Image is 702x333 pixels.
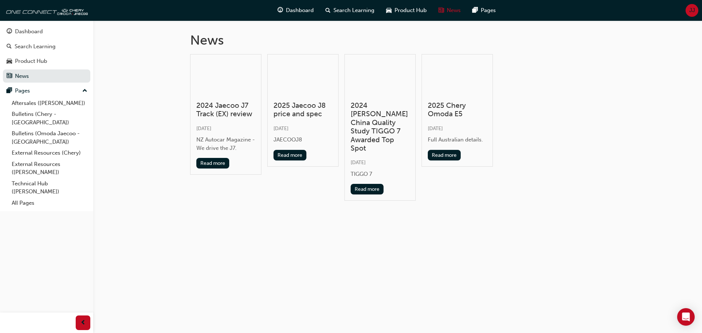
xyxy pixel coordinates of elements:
h3: 2025 Chery Omoda E5 [428,101,487,118]
img: oneconnect [4,3,88,18]
a: Bulletins (Omoda Jaecoo - [GEOGRAPHIC_DATA]) [9,128,90,147]
span: Pages [481,6,496,15]
a: 2024 [PERSON_NAME] China Quality Study TIGGO 7 Awarded Top Spot[DATE]TIGGO 7Read more [344,54,416,201]
a: Dashboard [3,25,90,38]
a: guage-iconDashboard [272,3,320,18]
button: Read more [351,184,384,194]
a: External Resources ([PERSON_NAME]) [9,159,90,178]
span: pages-icon [7,88,12,94]
a: News [3,69,90,83]
div: Dashboard [15,27,43,36]
span: prev-icon [80,318,86,328]
div: Open Intercom Messenger [677,308,695,326]
a: car-iconProduct Hub [380,3,433,18]
span: News [447,6,461,15]
h1: News [190,32,605,48]
span: Search Learning [333,6,374,15]
a: 2024 Jaecoo J7 Track (EX) review[DATE]NZ Autocar Magazine - We drive the J7.Read more [190,54,261,175]
span: news-icon [7,73,12,80]
div: Search Learning [15,42,56,51]
span: Product Hub [395,6,427,15]
a: 2025 Chery Omoda E5[DATE]Full Australian details.Read more [422,54,493,167]
a: External Resources (Chery) [9,147,90,159]
span: [DATE] [351,159,366,166]
span: [DATE] [428,125,443,132]
button: Pages [3,84,90,98]
h3: 2025 Jaecoo J8 price and spec [273,101,332,118]
button: Read more [273,150,307,160]
a: Aftersales ([PERSON_NAME]) [9,98,90,109]
button: Read more [196,158,230,169]
button: Read more [428,150,461,160]
span: news-icon [438,6,444,15]
span: [DATE] [196,125,211,132]
span: [DATE] [273,125,288,132]
span: JJ [689,6,695,15]
a: news-iconNews [433,3,467,18]
span: guage-icon [7,29,12,35]
button: DashboardSearch LearningProduct HubNews [3,23,90,84]
span: Dashboard [286,6,314,15]
span: car-icon [7,58,12,65]
a: Product Hub [3,54,90,68]
a: 2025 Jaecoo J8 price and spec[DATE]JAECOOJ8Read more [267,54,339,167]
div: Full Australian details. [428,136,487,144]
h3: 2024 Jaecoo J7 Track (EX) review [196,101,255,118]
a: Bulletins (Chery - [GEOGRAPHIC_DATA]) [9,109,90,128]
span: guage-icon [278,6,283,15]
span: search-icon [7,43,12,50]
div: NZ Autocar Magazine - We drive the J7. [196,136,255,152]
span: up-icon [82,86,87,96]
div: JAECOOJ8 [273,136,332,144]
div: Product Hub [15,57,47,65]
span: search-icon [325,6,331,15]
a: search-iconSearch Learning [320,3,380,18]
div: TIGGO 7 [351,170,409,178]
a: pages-iconPages [467,3,502,18]
a: Technical Hub ([PERSON_NAME]) [9,178,90,197]
a: Search Learning [3,40,90,53]
h3: 2024 [PERSON_NAME] China Quality Study TIGGO 7 Awarded Top Spot [351,101,409,152]
a: All Pages [9,197,90,209]
div: Pages [15,87,30,95]
span: pages-icon [472,6,478,15]
button: JJ [686,4,698,17]
span: car-icon [386,6,392,15]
